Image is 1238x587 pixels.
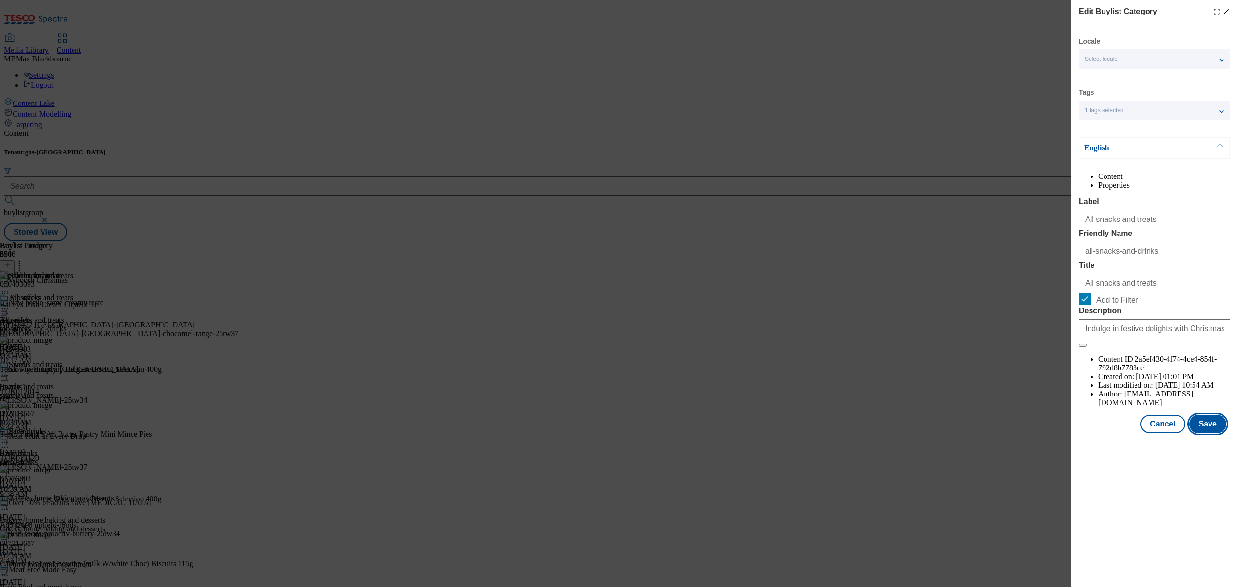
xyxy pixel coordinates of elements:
[1098,181,1230,190] li: Properties
[1096,296,1138,305] span: Add to Filter
[1079,39,1100,44] label: Locale
[1136,372,1194,381] span: [DATE] 01:01 PM
[1079,319,1230,338] input: Enter Description
[1079,307,1230,315] label: Description
[1085,107,1124,114] span: 1 tags selected
[1079,101,1230,120] button: 1 tags selected
[1079,274,1230,293] input: Enter Title
[1079,261,1230,270] label: Title
[1085,56,1118,63] span: Select locale
[1140,415,1185,433] button: Cancel
[1079,6,1157,17] h4: Edit Buylist Category
[1098,390,1230,407] li: Author:
[1098,172,1230,181] li: Content
[1079,242,1230,261] input: Enter Friendly Name
[1079,49,1230,69] button: Select locale
[1098,372,1230,381] li: Created on:
[1189,415,1226,433] button: Save
[1079,197,1230,206] label: Label
[1079,90,1094,95] label: Tags
[1098,381,1230,390] li: Last modified on:
[1155,381,1214,389] span: [DATE] 10:54 AM
[1084,143,1186,153] p: English
[1079,229,1230,238] label: Friendly Name
[1098,355,1217,372] span: 2a5ef430-4f74-4ce4-854f-792d8b7783ce
[1098,390,1193,407] span: [EMAIL_ADDRESS][DOMAIN_NAME]
[1098,355,1230,372] li: Content ID
[1079,210,1230,229] input: Enter Label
